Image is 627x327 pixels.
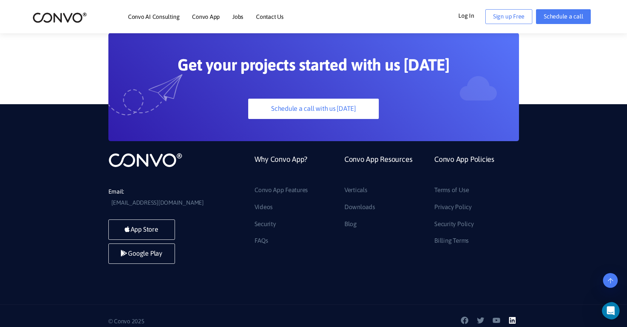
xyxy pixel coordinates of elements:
[128,14,179,20] a: Convo AI Consulting
[344,184,367,196] a: Verticals
[108,243,175,264] a: Google Play
[434,201,472,213] a: Privacy Policy
[536,9,591,24] a: Schedule a call
[108,186,219,208] li: Email:
[33,12,87,23] img: logo_2.png
[108,152,182,168] img: logo_not_found
[248,99,379,119] a: Schedule a call with us [DATE]
[254,184,308,196] a: Convo App Features
[344,152,412,184] a: Convo App Resources
[111,197,204,208] a: [EMAIL_ADDRESS][DOMAIN_NAME]
[192,14,220,20] a: Convo App
[254,201,273,213] a: Videos
[344,218,357,230] a: Blog
[485,9,532,24] a: Sign up Free
[256,14,284,20] a: Contact Us
[434,184,469,196] a: Terms of Use
[434,218,473,230] a: Security Policy
[232,14,243,20] a: Jobs
[602,302,625,320] iframe: Intercom live chat
[254,152,308,184] a: Why Convo App?
[458,9,485,21] a: Log In
[254,235,268,247] a: FAQs
[254,218,276,230] a: Security
[434,235,469,247] a: Billing Terms
[108,316,308,327] p: © Convo 2025
[249,152,519,252] div: Footer
[434,152,494,184] a: Convo App Policies
[144,55,484,80] h2: Get your projects started with us [DATE]
[108,219,175,240] a: App Store
[344,201,375,213] a: Downloads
